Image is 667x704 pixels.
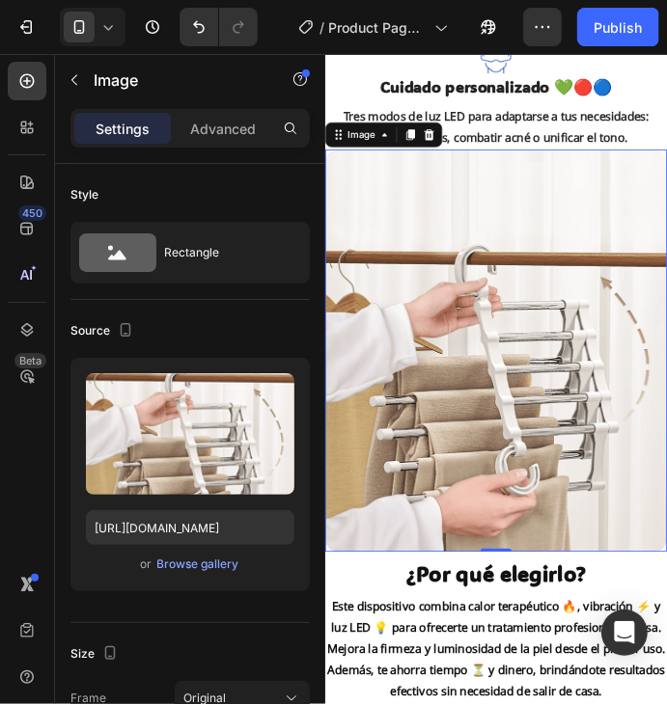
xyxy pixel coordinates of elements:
[24,92,66,109] div: Image
[94,68,258,92] p: Image
[577,8,658,46] button: Publish
[22,68,401,113] span: Tres modos de luz LED para adaptarse a tus necesidades: reducir arrugas, combatir acné o unificar...
[86,510,294,545] input: https://example.com/image.jpg
[190,119,256,139] p: Advanced
[180,8,258,46] div: Undo/Redo
[320,17,324,38] span: /
[18,205,46,221] div: 450
[96,119,150,139] p: Settings
[328,17,427,38] span: Product Page - [DATE] 15:39:23
[164,230,282,275] div: Rectangle
[157,555,239,573] div: Browse gallery
[16,28,406,53] p: Cuidado personalizado 💚🔴🔵
[601,609,648,656] div: Open Intercom Messenger
[325,54,667,704] iframe: Design area
[156,555,240,574] button: Browse gallery
[14,353,46,368] div: Beta
[86,373,294,495] img: preview-image
[141,553,153,576] span: or
[70,318,137,344] div: Source
[594,17,642,38] div: Publish
[70,641,122,667] div: Size
[70,186,98,203] div: Style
